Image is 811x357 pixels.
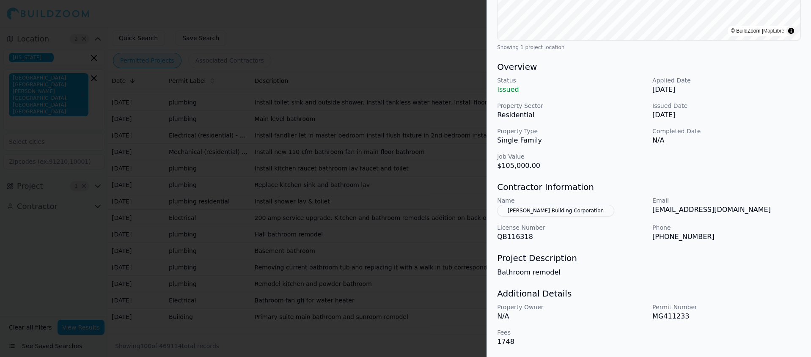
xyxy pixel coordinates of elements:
div: Showing 1 project location [497,44,801,51]
p: Completed Date [652,127,801,135]
p: Property Type [497,127,646,135]
p: MG411233 [652,311,801,321]
p: Applied Date [652,76,801,85]
p: Email [652,196,801,205]
p: Issued [497,85,646,95]
h3: Contractor Information [497,181,801,193]
p: N/A [497,311,646,321]
p: Residential [497,110,646,120]
p: Property Owner [497,303,646,311]
p: Job Value [497,152,646,161]
p: [EMAIL_ADDRESS][DOMAIN_NAME] [652,205,801,215]
h3: Additional Details [497,288,801,299]
h3: Overview [497,61,801,73]
p: Property Sector [497,102,646,110]
p: License Number [497,223,646,232]
p: Single Family [497,135,646,146]
p: Issued Date [652,102,801,110]
p: Name [497,196,646,205]
div: © BuildZoom | [731,27,784,35]
p: Fees [497,328,646,337]
button: [PERSON_NAME] Building Corporation [497,205,614,217]
p: [DATE] [652,110,801,120]
a: MapLibre [763,28,784,34]
p: [DATE] [652,85,801,95]
p: [PHONE_NUMBER] [652,232,801,242]
p: Permit Number [652,303,801,311]
p: 1748 [497,337,646,347]
summary: Toggle attribution [786,26,796,36]
p: Phone [652,223,801,232]
p: Status [497,76,646,85]
p: QB116318 [497,232,646,242]
p: Bathroom remodel [497,267,801,277]
h3: Project Description [497,252,801,264]
p: N/A [652,135,801,146]
p: $105,000.00 [497,161,646,171]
